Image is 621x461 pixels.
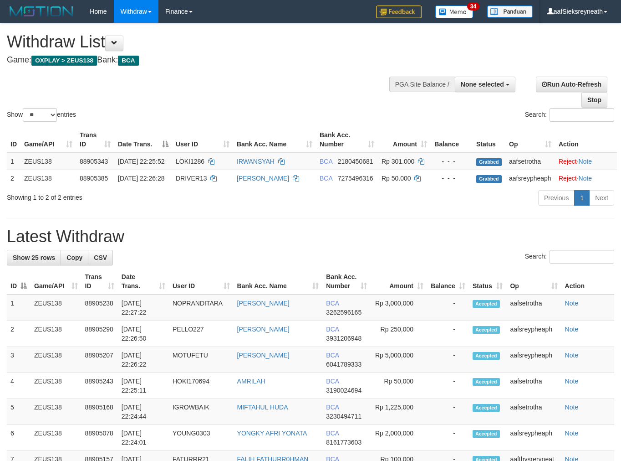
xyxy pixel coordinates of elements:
th: Status [473,127,505,153]
span: BCA [118,56,138,66]
td: Rp 250,000 [371,321,427,347]
td: ZEUS138 [31,347,81,373]
td: ZEUS138 [31,425,81,451]
div: - - - [434,174,469,183]
a: Next [589,190,614,206]
td: ZEUS138 [20,153,76,170]
td: aafsreypheaph [506,321,561,347]
a: Note [565,378,579,385]
a: [PERSON_NAME] [237,352,290,359]
h1: Withdraw List [7,33,405,51]
h4: Game: Bank: [7,56,405,65]
td: - [427,399,469,425]
span: Accepted [473,404,500,412]
span: LOKI1286 [176,158,204,165]
span: BCA [326,326,339,333]
th: Bank Acc. Number: activate to sort column ascending [322,269,371,295]
td: 6 [7,425,31,451]
th: ID: activate to sort column descending [7,269,31,295]
img: panduan.png [487,5,533,18]
span: CSV [94,254,107,261]
select: Showentries [23,108,57,122]
span: BCA [320,175,332,182]
th: User ID: activate to sort column ascending [169,269,234,295]
td: YOUNG0303 [169,425,234,451]
button: None selected [455,77,515,92]
span: Accepted [473,326,500,334]
td: aafsetrotha [505,153,555,170]
td: ZEUS138 [31,399,81,425]
div: Showing 1 to 2 of 2 entries [7,189,252,202]
td: ZEUS138 [31,321,81,347]
a: Show 25 rows [7,250,61,265]
td: [DATE] 22:24:44 [118,399,169,425]
td: HOKI170694 [169,373,234,399]
span: Accepted [473,300,500,308]
span: BCA [326,378,339,385]
td: [DATE] 22:25:11 [118,373,169,399]
td: [DATE] 22:26:22 [118,347,169,373]
td: 4 [7,373,31,399]
th: Bank Acc. Name: activate to sort column ascending [234,269,323,295]
td: - [427,347,469,373]
td: - [427,425,469,451]
a: [PERSON_NAME] [237,300,290,307]
td: 88905168 [81,399,118,425]
h1: Latest Withdraw [7,228,614,246]
td: 88905243 [81,373,118,399]
span: Copy 3190024694 to clipboard [326,387,361,394]
a: Reject [559,158,577,165]
td: 88905078 [81,425,118,451]
td: 3 [7,347,31,373]
div: - - - [434,157,469,166]
td: aafsreypheaph [505,170,555,186]
span: [DATE] 22:25:52 [118,158,164,165]
th: Action [555,127,617,153]
a: Note [565,352,579,359]
th: Op: activate to sort column ascending [505,127,555,153]
td: 1 [7,153,20,170]
th: Trans ID: activate to sort column ascending [81,269,118,295]
td: Rp 50,000 [371,373,427,399]
th: Status: activate to sort column ascending [469,269,507,295]
th: Date Trans.: activate to sort column ascending [118,269,169,295]
td: MOTUFETU [169,347,234,373]
label: Search: [525,108,614,122]
td: ZEUS138 [20,170,76,186]
td: 5 [7,399,31,425]
td: 2 [7,170,20,186]
td: 88905207 [81,347,118,373]
a: Stop [581,92,607,108]
span: Accepted [473,378,500,386]
input: Search: [550,108,614,122]
th: Op: activate to sort column ascending [506,269,561,295]
a: Note [565,326,579,333]
img: MOTION_logo.png [7,5,76,18]
span: Grabbed [476,175,502,183]
td: PELLO227 [169,321,234,347]
td: [DATE] 22:24:01 [118,425,169,451]
th: Date Trans.: activate to sort column descending [114,127,172,153]
td: ZEUS138 [31,295,81,321]
td: 2 [7,321,31,347]
span: Copy 3262596165 to clipboard [326,309,361,316]
span: BCA [326,352,339,359]
span: Accepted [473,430,500,438]
span: Accepted [473,352,500,360]
label: Show entries [7,108,76,122]
a: [PERSON_NAME] [237,326,290,333]
img: Button%20Memo.svg [435,5,473,18]
a: Note [565,430,579,437]
a: Note [579,158,592,165]
span: 34 [467,2,479,10]
td: - [427,373,469,399]
a: Note [565,300,579,307]
span: Grabbed [476,158,502,166]
span: DRIVER13 [176,175,207,182]
span: OXPLAY > ZEUS138 [31,56,97,66]
div: PGA Site Balance / [389,77,455,92]
a: CSV [88,250,113,265]
td: Rp 5,000,000 [371,347,427,373]
span: Rp 301.000 [382,158,414,165]
th: ID [7,127,20,153]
